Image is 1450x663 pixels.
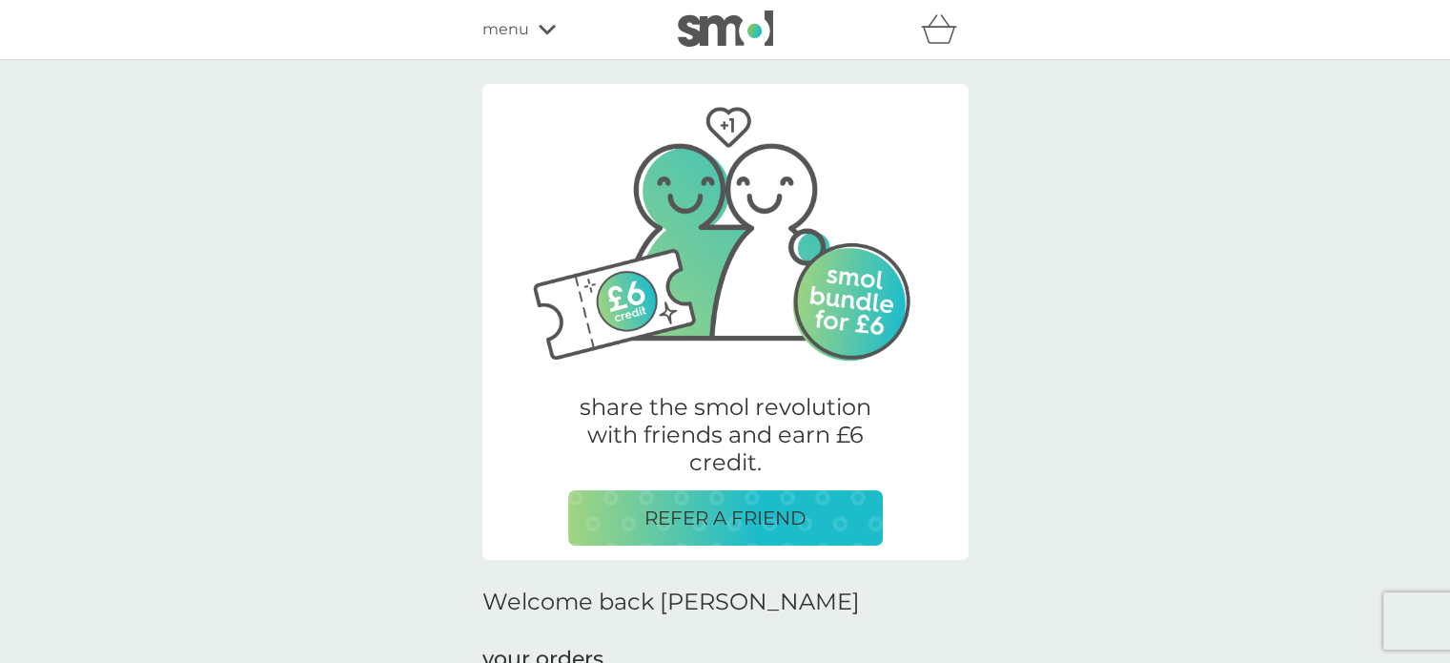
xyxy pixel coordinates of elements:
[644,503,807,533] p: REFER A FRIEND
[511,84,940,370] img: Two friends, one with their arm around the other.
[482,87,969,560] a: Two friends, one with their arm around the other.share the smol revolution with friends and earn ...
[482,589,860,616] h2: Welcome back [PERSON_NAME]
[482,17,529,42] span: menu
[921,10,969,49] div: basket
[678,10,773,47] img: smol
[568,490,883,546] button: REFER A FRIEND
[568,394,883,476] p: share the smol revolution with friends and earn £6 credit.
